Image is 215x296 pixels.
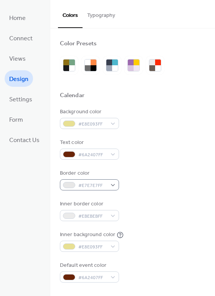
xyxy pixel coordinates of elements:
div: Inner border color [60,200,117,208]
span: Design [9,73,28,85]
span: Settings [9,94,32,106]
span: #6A2407FF [78,274,107,282]
div: Calendar [60,92,84,100]
span: #EBEBEBFF [78,212,107,220]
span: #E7E7E7FF [78,182,107,190]
div: Color Presets [60,40,97,48]
a: Form [5,111,28,127]
span: #E8E093FF [78,120,107,128]
div: Background color [60,108,117,116]
span: Views [9,53,26,65]
div: Default event color [60,261,117,270]
a: Home [5,9,30,26]
a: Settings [5,91,37,107]
span: Home [9,12,26,24]
span: Contact Us [9,134,40,146]
a: Connect [5,30,37,46]
span: Connect [9,33,33,45]
div: Border color [60,169,117,177]
span: #6A2407FF [78,151,107,159]
a: Design [5,70,33,87]
span: Form [9,114,23,126]
span: #E8E093FF [78,243,107,251]
div: Inner background color [60,231,115,239]
a: Views [5,50,30,66]
div: Text color [60,139,117,147]
a: Contact Us [5,131,44,148]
